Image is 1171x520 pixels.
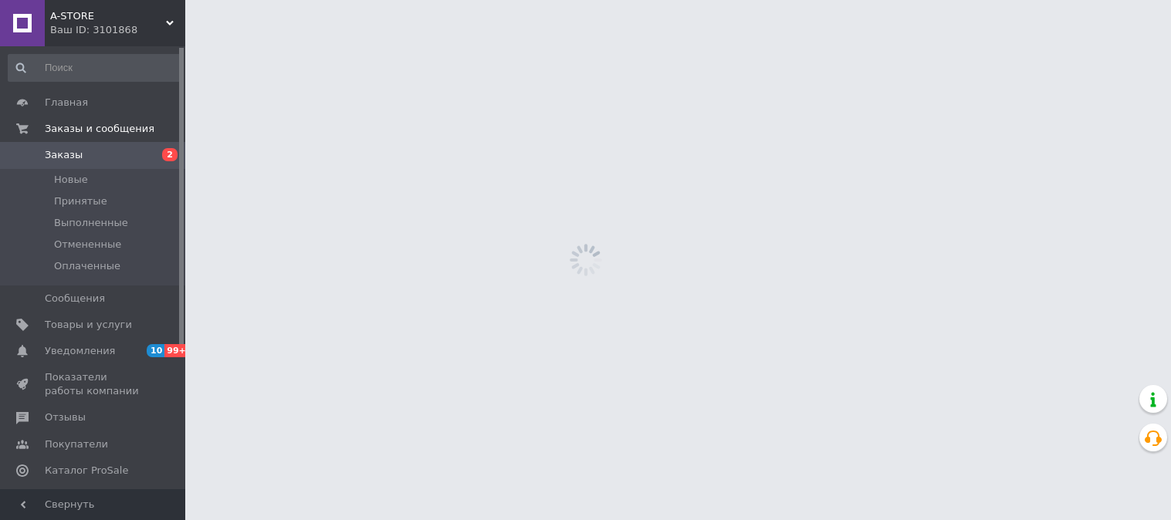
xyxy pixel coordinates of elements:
div: Ваш ID: 3101868 [50,23,185,37]
span: Уведомления [45,344,115,358]
span: Отзывы [45,410,86,424]
span: 2 [162,148,178,161]
span: Каталог ProSale [45,464,128,478]
span: Заказы [45,148,83,162]
span: Сообщения [45,292,105,306]
span: Выполненные [54,216,128,230]
span: Покупатели [45,437,108,451]
span: Отмененные [54,238,121,252]
span: Принятые [54,194,107,208]
span: Оплаченные [54,259,120,273]
span: Товары и услуги [45,318,132,332]
span: Главная [45,96,88,110]
span: 99+ [164,344,190,357]
input: Поиск [8,54,182,82]
span: Показатели работы компании [45,370,143,398]
span: Новые [54,173,88,187]
span: Заказы и сообщения [45,122,154,136]
span: 10 [147,344,164,357]
span: A-STORE [50,9,166,23]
